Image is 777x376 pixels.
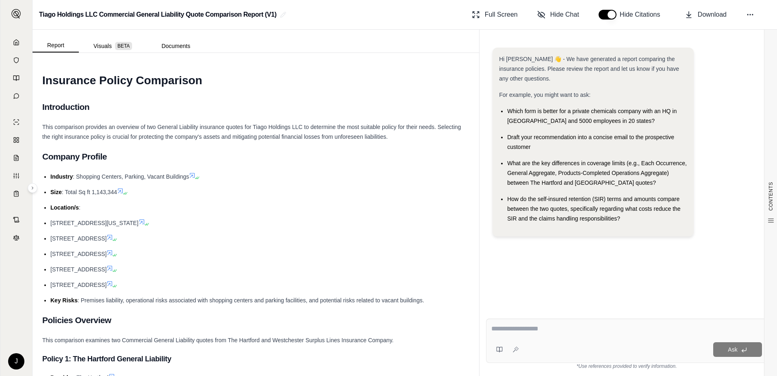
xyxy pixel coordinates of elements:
button: Hide Chat [534,7,582,23]
a: Policy Comparisons [5,132,27,148]
span: BETA [115,42,132,50]
span: [STREET_ADDRESS] [50,235,106,242]
span: [STREET_ADDRESS][US_STATE] [50,220,139,226]
span: [STREET_ADDRESS] [50,251,106,257]
span: This comparison examines two Commercial General Liability quotes from The Hartford and Westcheste... [42,337,394,343]
a: Single Policy [5,114,27,130]
span: : [79,204,80,211]
span: Full Screen [485,10,518,20]
h2: Company Profile [42,148,469,165]
h1: Insurance Policy Comparison [42,69,469,92]
button: Expand sidebar [8,6,24,22]
div: *Use references provided to verify information. [486,363,767,369]
button: Report [33,39,79,52]
span: Draft your recommendation into a concise email to the prospective customer [507,134,674,150]
span: Location/s [50,204,79,211]
span: CONTENTS [768,182,774,211]
span: For example, you might want to ask: [499,92,590,98]
span: What are the key differences in coverage limits (e.g., Each Occurrence, General Aggregate, Produc... [507,160,687,186]
h2: Tiago Holdings LLC Commercial General Liability Quote Comparison Report (V1) [39,7,277,22]
span: : Shopping Centers, Parking, Vacant Buildings [73,173,189,180]
span: Size [50,189,62,195]
a: Chat [5,88,27,104]
a: Prompt Library [5,70,27,86]
span: Ask [728,346,737,353]
span: [STREET_ADDRESS] [50,266,106,273]
a: Coverage Table [5,186,27,202]
span: Industry [50,173,73,180]
h3: Policy 1: The Hartford General Liability [42,352,469,366]
a: Documents Vault [5,52,27,68]
span: Key Risks [50,297,78,304]
button: Ask [713,342,762,357]
a: Legal Search Engine [5,230,27,246]
span: [STREET_ADDRESS] [50,282,106,288]
h2: Policies Overview [42,312,469,329]
span: : Premises liability, operational risks associated with shopping centers and parking facilities, ... [78,297,424,304]
span: Which form is better for a private chemicals company with an HQ in [GEOGRAPHIC_DATA] and 5000 emp... [507,108,677,124]
button: Visuals [79,39,147,52]
span: Hi [PERSON_NAME] 👋 - We have generated a report comparing the insurance policies. Please review t... [499,56,679,82]
span: Hide Chat [550,10,579,20]
div: J [8,353,24,369]
a: Claim Coverage [5,150,27,166]
h2: Introduction [42,98,469,116]
button: Documents [147,39,205,52]
a: Home [5,34,27,50]
span: How do the self-insured retention (SIR) terms and amounts compare between the two quotes, specifi... [507,196,680,222]
a: Contract Analysis [5,212,27,228]
button: Full Screen [469,7,521,23]
img: Expand sidebar [11,9,21,19]
span: : Total Sq ft 1,143,344 [62,189,117,195]
a: Custom Report [5,168,27,184]
span: This comparison provides an overview of two General Liability insurance quotes for Tiago Holdings... [42,124,461,140]
button: Expand sidebar [28,183,37,193]
button: Download [682,7,730,23]
span: Download [698,10,727,20]
span: Hide Citations [620,10,665,20]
